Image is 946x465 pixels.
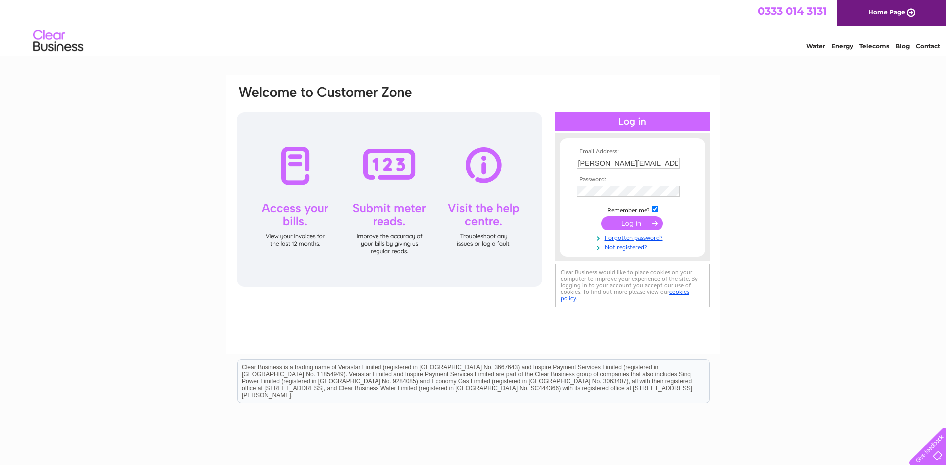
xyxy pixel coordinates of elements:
a: Forgotten password? [577,232,690,242]
a: 0333 014 3131 [758,5,827,17]
a: Contact [916,42,940,50]
a: Not registered? [577,242,690,251]
img: logo.png [33,26,84,56]
input: Submit [601,216,663,230]
a: Water [806,42,825,50]
th: Password: [574,176,690,183]
a: Energy [831,42,853,50]
th: Email Address: [574,148,690,155]
div: Clear Business is a trading name of Verastar Limited (registered in [GEOGRAPHIC_DATA] No. 3667643... [238,5,709,48]
a: cookies policy [561,288,689,302]
td: Remember me? [574,204,690,214]
div: Clear Business would like to place cookies on your computer to improve your experience of the sit... [555,264,710,307]
a: Blog [895,42,910,50]
a: Telecoms [859,42,889,50]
